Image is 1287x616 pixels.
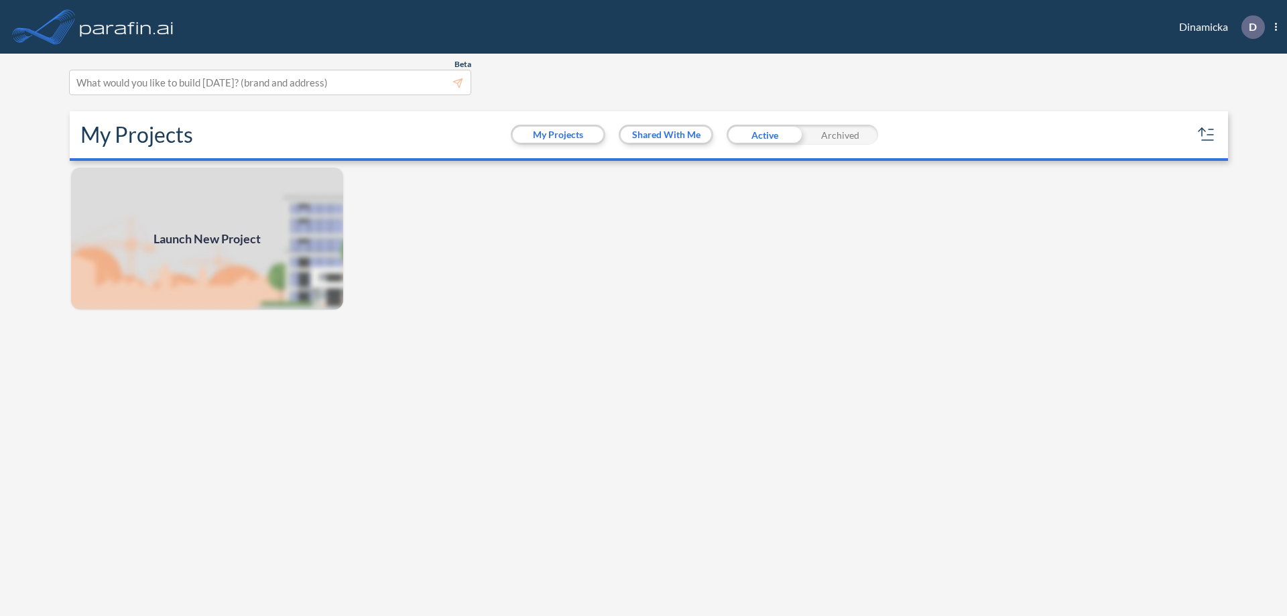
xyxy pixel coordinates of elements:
[727,125,802,145] div: Active
[1196,124,1217,145] button: sort
[154,230,261,248] span: Launch New Project
[70,166,345,311] a: Launch New Project
[1159,15,1277,39] div: Dinamicka
[802,125,878,145] div: Archived
[70,166,345,311] img: add
[1249,21,1257,33] p: D
[621,127,711,143] button: Shared With Me
[77,13,176,40] img: logo
[80,122,193,147] h2: My Projects
[513,127,603,143] button: My Projects
[454,59,471,70] span: Beta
